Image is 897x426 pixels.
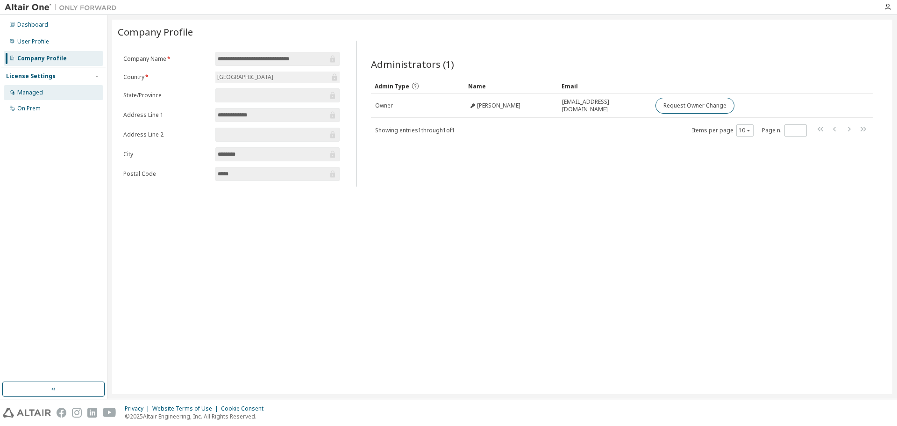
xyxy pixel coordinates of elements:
[375,82,409,90] span: Admin Type
[5,3,121,12] img: Altair One
[123,111,210,119] label: Address Line 1
[17,21,48,29] div: Dashboard
[103,408,116,418] img: youtube.svg
[123,73,210,81] label: Country
[221,405,269,412] div: Cookie Consent
[125,405,152,412] div: Privacy
[562,79,648,94] div: Email
[216,72,275,82] div: [GEOGRAPHIC_DATA]
[17,55,67,62] div: Company Profile
[215,72,340,83] div: [GEOGRAPHIC_DATA]
[468,79,554,94] div: Name
[477,102,520,109] span: [PERSON_NAME]
[17,89,43,96] div: Managed
[692,124,754,137] span: Items per page
[123,151,210,158] label: City
[152,405,221,412] div: Website Terms of Use
[123,131,210,138] label: Address Line 2
[123,55,210,63] label: Company Name
[118,25,193,38] span: Company Profile
[655,98,734,114] button: Request Owner Change
[125,412,269,420] p: © 2025 Altair Engineering, Inc. All Rights Reserved.
[375,126,455,134] span: Showing entries 1 through 1 of 1
[87,408,97,418] img: linkedin.svg
[17,105,41,112] div: On Prem
[739,127,751,134] button: 10
[3,408,51,418] img: altair_logo.svg
[72,408,82,418] img: instagram.svg
[371,58,454,71] span: Administrators (1)
[17,38,49,45] div: User Profile
[375,102,393,109] span: Owner
[562,98,647,113] span: [EMAIL_ADDRESS][DOMAIN_NAME]
[123,170,210,178] label: Postal Code
[762,124,807,137] span: Page n.
[6,72,56,80] div: License Settings
[57,408,66,418] img: facebook.svg
[123,92,210,99] label: State/Province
